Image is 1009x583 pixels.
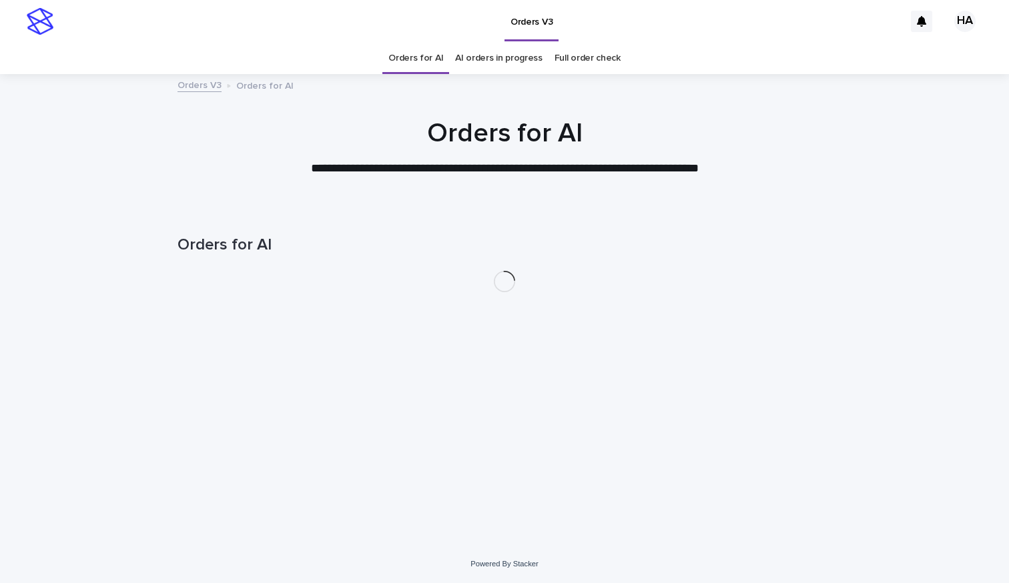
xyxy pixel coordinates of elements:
a: Powered By Stacker [470,560,538,568]
a: Full order check [555,43,621,74]
h1: Orders for AI [178,235,831,255]
a: Orders for AI [388,43,443,74]
h1: Orders for AI [178,117,831,149]
a: Orders V3 [178,77,222,92]
div: HA [954,11,976,32]
img: stacker-logo-s-only.png [27,8,53,35]
a: AI orders in progress [455,43,543,74]
p: Orders for AI [236,77,294,92]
